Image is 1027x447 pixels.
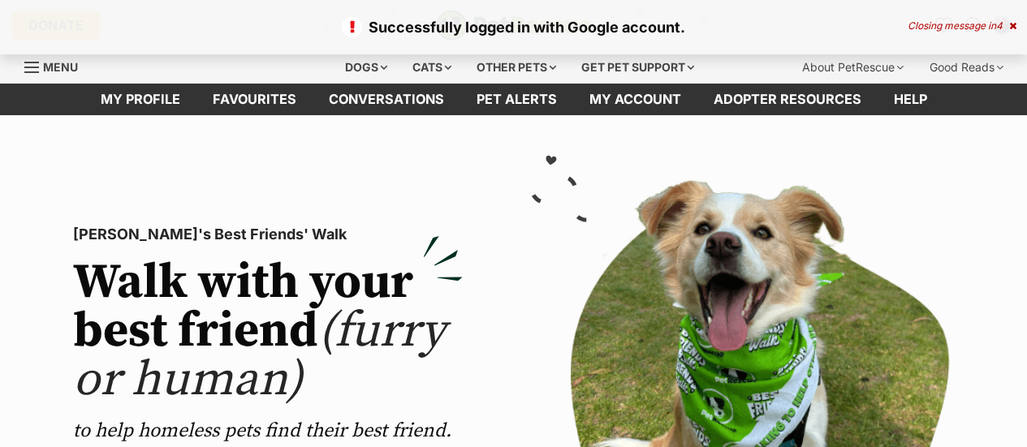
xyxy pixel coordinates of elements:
[313,84,460,115] a: conversations
[73,259,463,405] h2: Walk with your best friend
[918,51,1015,84] div: Good Reads
[570,51,706,84] div: Get pet support
[460,84,573,115] a: Pet alerts
[878,84,943,115] a: Help
[334,51,399,84] div: Dogs
[73,418,463,444] p: to help homeless pets find their best friend.
[196,84,313,115] a: Favourites
[401,51,463,84] div: Cats
[73,223,463,246] p: [PERSON_NAME]'s Best Friends' Walk
[84,84,196,115] a: My profile
[73,301,446,410] span: (furry or human)
[465,51,567,84] div: Other pets
[791,51,915,84] div: About PetRescue
[43,60,78,74] span: Menu
[697,84,878,115] a: Adopter resources
[573,84,697,115] a: My account
[24,51,89,80] a: Menu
